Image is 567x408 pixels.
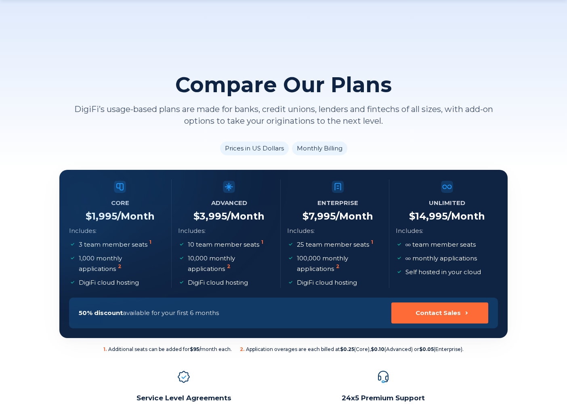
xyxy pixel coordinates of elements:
[292,142,347,155] li: Monthly Billing
[118,263,122,269] sup: 2
[149,239,151,245] sup: 1
[416,309,461,317] div: Contact Sales
[188,253,272,274] p: 10,000 monthly applications
[59,104,508,127] p: DigiFi’s usage-based plans are made for banks, credit unions, lenders and fintechs of all sizes, ...
[419,346,434,352] b: $0.05
[405,239,476,250] p: team member seats
[193,210,265,222] h4: $ 3,995
[391,302,488,323] button: Contact Sales
[447,210,485,222] span: /Month
[302,210,373,222] h4: $ 7,995
[429,197,465,209] h5: Unlimited
[79,253,163,274] p: 1,000 monthly applications
[297,253,381,274] p: 100,000 monthly applications
[188,277,248,288] p: DigiFi cloud hosting
[220,142,289,155] li: Prices in US Dollars
[261,239,263,245] sup: 1
[396,226,423,236] p: Includes:
[297,277,357,288] p: DigiFi cloud hosting
[317,197,358,209] h5: Enterprise
[409,210,485,222] h4: $ 14,995
[103,346,232,353] span: Additional seats can be added for /month each.
[312,393,455,403] h2: 24x5 Premium Support
[240,346,244,352] sup: 2 .
[211,197,247,209] h5: Advanced
[405,267,481,277] p: Self hosted in your cloud
[240,346,464,353] span: Application overages are each billed at (Core), (Advanced) or (Enterprise).
[371,239,373,245] sup: 1
[79,277,139,288] p: DigiFi cloud hosting
[227,210,265,222] span: /Month
[336,210,373,222] span: /Month
[336,263,340,269] sup: 2
[405,253,477,264] p: monthly applications
[175,73,392,97] h2: Compare Our Plans
[371,346,384,352] b: $0.10
[297,239,375,250] p: 25 team member seats
[340,346,354,352] b: $0.25
[112,393,255,403] h2: Service Level Agreements
[188,239,265,250] p: 10 team member seats
[287,226,315,236] p: Includes:
[227,263,231,269] sup: 2
[190,346,199,352] b: $95
[103,346,107,352] sup: 1 .
[79,309,123,317] span: 50% discount
[79,308,219,318] p: available for your first 6 months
